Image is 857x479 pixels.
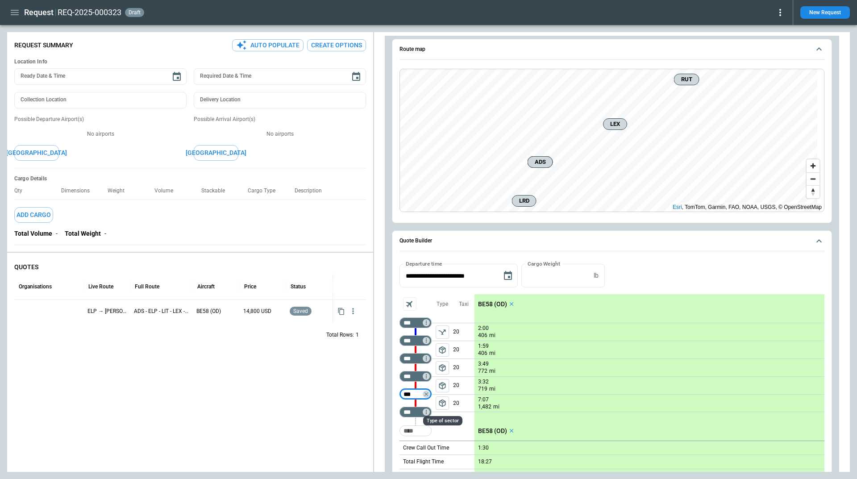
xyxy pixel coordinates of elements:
p: 3:32 [478,379,489,385]
p: ADS - ELP - LIT - LEX - ABE - ADS [134,308,189,315]
canvas: Map [400,69,817,212]
button: Create Options [307,39,366,51]
button: [GEOGRAPHIC_DATA] [14,145,59,161]
div: Not found [399,389,432,400]
button: left aligned [436,361,449,375]
span: Type of sector [436,379,449,392]
div: Too short [399,425,432,436]
p: - [56,230,58,237]
p: 18:27 [478,458,492,465]
label: Cargo Weight [528,260,560,267]
p: Total Weight [65,230,101,237]
p: 20 [453,323,474,341]
span: Type of sector [436,325,449,339]
div: Organisations [19,283,52,290]
button: Zoom out [807,172,820,185]
span: RUT [678,75,695,84]
p: Stackable [201,187,232,194]
p: 1:59 [478,343,489,350]
a: Esri [673,204,682,210]
span: ADS [532,158,549,167]
span: Aircraft selection [403,297,416,311]
span: LEX [607,120,623,129]
h6: Cargo Details [14,175,366,182]
p: Total Flight Time [403,458,444,466]
p: No airports [14,130,187,138]
span: package_2 [438,346,447,354]
div: , TomTom, Garmin, FAO, NOAA, USGS, © OpenStreetMap [673,203,822,212]
div: Not found [399,371,432,382]
button: Route map [399,39,824,60]
p: mi [489,350,495,357]
p: BE58 (OD) [478,300,507,308]
span: draft [127,9,142,16]
p: 2:00 [478,325,489,332]
div: Not found [399,317,432,328]
div: Not found [399,353,432,364]
p: Cargo Type [248,187,283,194]
p: 406 [478,332,487,339]
p: Total Rows: [326,331,354,339]
p: Qty [14,187,29,194]
p: Weight [108,187,132,194]
h6: Quote Builder [399,238,432,244]
p: 1,482 [478,403,491,411]
p: lb [594,272,599,279]
button: Add Cargo [14,207,53,223]
span: Type of sector [436,343,449,357]
button: left aligned [436,325,449,339]
p: BE58 (OD) [196,308,236,315]
span: Type of sector [436,361,449,375]
span: package_2 [438,381,447,390]
h1: Request [24,7,54,18]
p: Crew Call Out Time [403,444,449,452]
button: Reset bearing to north [807,185,820,198]
p: Possible Departure Airport(s) [14,116,187,123]
div: Price [244,283,256,290]
div: Aircraft [197,283,215,290]
p: 406 [478,350,487,357]
button: left aligned [436,343,449,357]
span: LRD [516,196,533,205]
div: Type of sector [423,416,462,425]
p: 3:49 [478,361,489,367]
h6: Route map [399,46,425,52]
p: 14,800 USD [243,308,283,315]
p: Volume [154,187,180,194]
div: Route map [399,69,824,212]
p: 7:07 [478,396,489,403]
p: Total Volume [14,230,52,237]
p: Possible Arrival Airport(s) [194,116,366,123]
p: ELP → ABE [87,308,127,315]
h6: Location Info [14,58,366,65]
p: mi [489,385,495,393]
button: [GEOGRAPHIC_DATA] [194,145,238,161]
div: Saved [290,300,329,323]
div: Not found [399,407,432,417]
p: 1 [356,331,359,339]
p: Taxi [459,300,469,308]
button: left aligned [436,379,449,392]
button: Auto Populate [232,39,304,51]
div: Full Route [135,283,159,290]
p: 1:30 [478,445,489,451]
button: left aligned [436,396,449,410]
p: - [104,230,106,237]
button: New Request [800,6,850,19]
span: Type of sector [436,396,449,410]
p: 20 [453,341,474,358]
p: BE58 (OD) [478,427,507,435]
p: 20 [453,377,474,394]
p: QUOTES [14,263,366,271]
p: 772 [478,367,487,375]
div: Live Route [88,283,113,290]
button: Zoom in [807,159,820,172]
p: mi [489,367,495,375]
p: Type [437,300,448,308]
label: Departure time [406,260,442,267]
div: Status [291,283,306,290]
p: mi [489,332,495,339]
button: Copy quote content [336,306,347,317]
p: 20 [453,395,474,412]
p: Dimensions [61,187,97,194]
